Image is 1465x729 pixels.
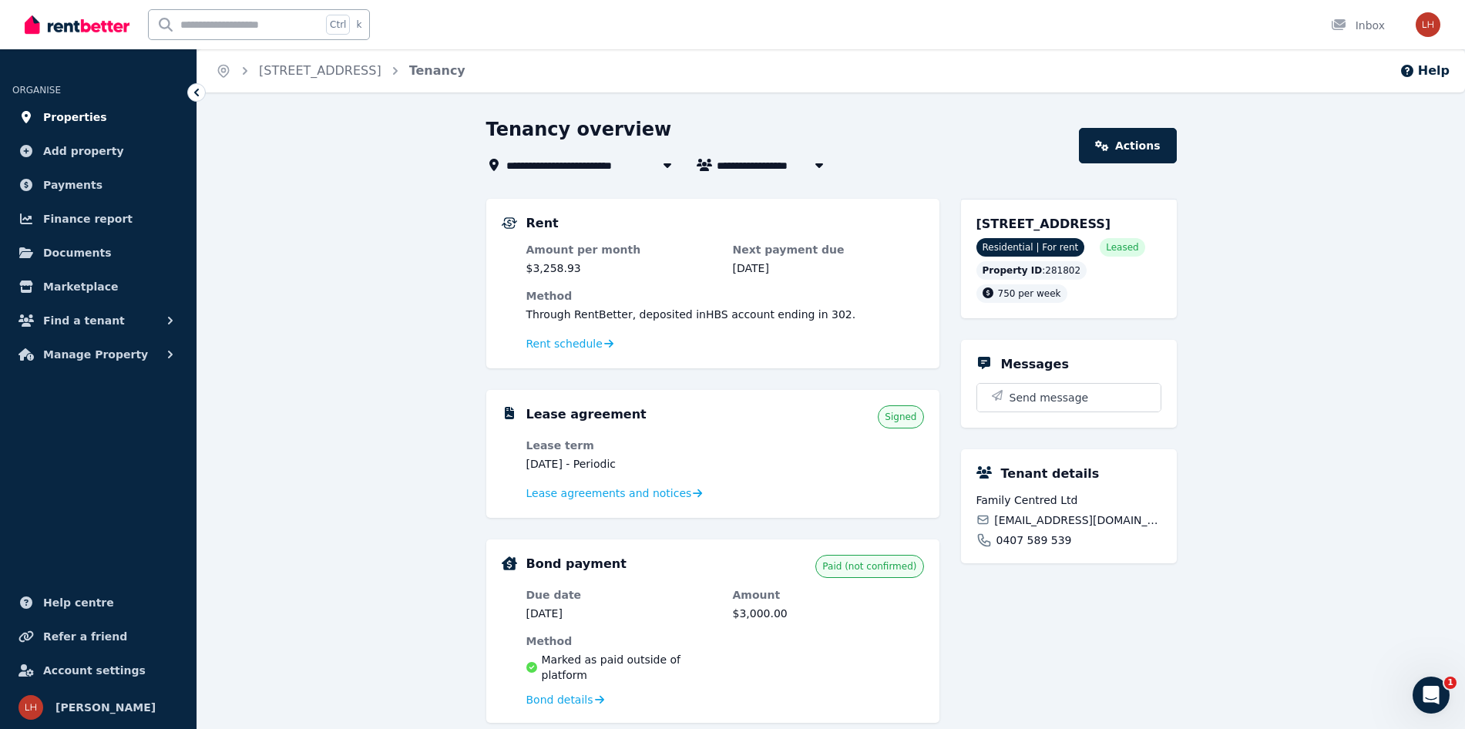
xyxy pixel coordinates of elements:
[983,264,1043,277] span: Property ID
[996,532,1072,548] span: 0407 589 539
[197,49,484,92] nav: Breadcrumb
[526,214,559,233] h5: Rent
[43,108,107,126] span: Properties
[326,15,350,35] span: Ctrl
[486,117,672,142] h1: Tenancy overview
[12,655,184,686] a: Account settings
[526,456,717,472] dd: [DATE] - Periodic
[12,587,184,618] a: Help centre
[43,627,127,646] span: Refer a friend
[1399,62,1450,80] button: Help
[733,242,924,257] dt: Next payment due
[976,238,1085,257] span: Residential | For rent
[43,661,146,680] span: Account settings
[526,606,717,621] dd: [DATE]
[1413,677,1450,714] iframe: Intercom live chat
[12,271,184,302] a: Marketplace
[12,621,184,652] a: Refer a friend
[526,692,604,707] a: Bond details
[43,176,102,194] span: Payments
[1010,390,1089,405] span: Send message
[526,485,703,501] a: Lease agreements and notices
[526,405,647,424] h5: Lease agreement
[1331,18,1385,33] div: Inbox
[43,142,124,160] span: Add property
[55,698,156,717] span: [PERSON_NAME]
[976,261,1087,280] div: : 281802
[259,63,381,78] a: [STREET_ADDRESS]
[12,339,184,370] button: Manage Property
[409,63,465,78] a: Tenancy
[502,556,517,570] img: Bond Details
[12,305,184,336] button: Find a tenant
[43,593,114,612] span: Help centre
[885,411,916,423] span: Signed
[12,170,184,200] a: Payments
[43,277,118,296] span: Marketplace
[733,260,924,276] dd: [DATE]
[25,13,129,36] img: RentBetter
[733,606,924,621] dd: $3,000.00
[1001,355,1069,374] h5: Messages
[542,652,717,683] span: Marked as paid outside of platform
[43,244,112,262] span: Documents
[1079,128,1176,163] a: Actions
[12,136,184,166] a: Add property
[526,692,593,707] span: Bond details
[976,217,1111,231] span: [STREET_ADDRESS]
[526,336,614,351] a: Rent schedule
[1416,12,1440,37] img: Leona Harrison
[12,102,184,133] a: Properties
[43,210,133,228] span: Finance report
[526,438,717,453] dt: Lease term
[526,633,717,649] dt: Method
[733,587,924,603] dt: Amount
[526,308,856,321] span: Through RentBetter , deposited in HBS account ending in 302 .
[18,695,43,720] img: Leona Harrison
[998,288,1061,299] span: 750 per week
[12,237,184,268] a: Documents
[43,345,148,364] span: Manage Property
[502,217,517,229] img: Rental Payments
[994,512,1161,528] span: [EMAIL_ADDRESS][DOMAIN_NAME]
[1444,677,1457,689] span: 1
[1106,241,1138,254] span: Leased
[526,485,692,501] span: Lease agreements and notices
[12,85,61,96] span: ORGANISE
[356,18,361,31] span: k
[526,288,924,304] dt: Method
[822,560,916,573] span: Paid (not confirmed)
[526,260,717,276] dd: $3,258.93
[43,311,125,330] span: Find a tenant
[526,555,627,573] h5: Bond payment
[526,587,717,603] dt: Due date
[526,336,603,351] span: Rent schedule
[977,384,1161,412] button: Send message
[12,203,184,234] a: Finance report
[976,492,1161,508] span: Family Centred Ltd
[526,242,717,257] dt: Amount per month
[1001,465,1100,483] h5: Tenant details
